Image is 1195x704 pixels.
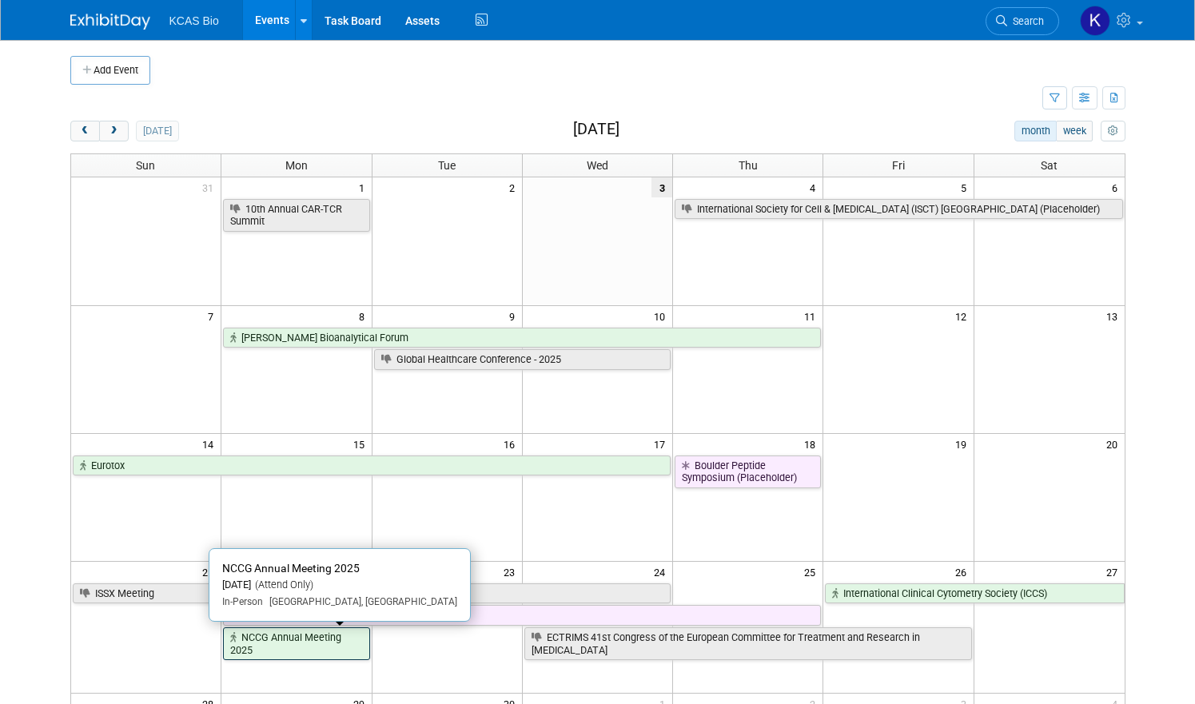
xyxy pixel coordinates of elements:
button: week [1056,121,1093,141]
span: 10 [652,306,672,326]
span: 4 [808,177,823,197]
span: 5 [959,177,974,197]
span: NCCG Annual Meeting 2025 [222,562,360,575]
h2: [DATE] [573,121,619,138]
button: month [1014,121,1057,141]
span: Wed [587,159,608,172]
a: Boulder Peptide Symposium (Placeholder) [675,455,821,488]
span: 12 [954,306,974,326]
span: 27 [1105,562,1125,582]
a: 10th Annual CAR-TCR Summit [223,199,369,232]
span: 11 [803,306,823,326]
a: ISSX Meeting [73,583,671,604]
span: 6 [1110,177,1125,197]
span: 8 [357,306,372,326]
span: In-Person [222,596,263,607]
span: 25 [803,562,823,582]
span: (Attend Only) [251,579,313,591]
i: Personalize Calendar [1108,126,1118,137]
span: 16 [502,434,522,454]
div: [DATE] [222,579,457,592]
button: next [99,121,129,141]
span: Sun [136,159,155,172]
a: [PERSON_NAME] Bioanalytical Forum [223,328,821,348]
a: Eurotox [73,455,671,476]
span: 15 [352,434,372,454]
span: Fri [892,159,905,172]
span: [GEOGRAPHIC_DATA], [GEOGRAPHIC_DATA] [263,596,457,607]
span: 24 [652,562,672,582]
span: 13 [1105,306,1125,326]
button: prev [70,121,100,141]
span: Thu [739,159,758,172]
span: 21 [201,562,221,582]
span: 31 [201,177,221,197]
a: Search [986,7,1059,35]
a: BioTech Week [GEOGRAPHIC_DATA] [223,605,821,626]
span: 26 [954,562,974,582]
span: 2 [508,177,522,197]
span: 1 [357,177,372,197]
a: Global Healthcare Conference - 2025 [374,349,671,370]
button: myCustomButton [1101,121,1125,141]
a: International Society for Cell & [MEDICAL_DATA] (ISCT) [GEOGRAPHIC_DATA] (Placeholder) [675,199,1122,220]
span: 7 [206,306,221,326]
a: International Clinical Cytometry Society (ICCS) [825,583,1124,604]
img: Karla Moncada [1080,6,1110,36]
span: 18 [803,434,823,454]
a: ECTRIMS 41st Congress of the European Committee for Treatment and Research in [MEDICAL_DATA] [524,627,972,660]
img: ExhibitDay [70,14,150,30]
span: 23 [502,562,522,582]
span: 14 [201,434,221,454]
span: 17 [652,434,672,454]
span: KCAS Bio [169,14,219,27]
span: Sat [1041,159,1058,172]
span: 3 [651,177,672,197]
span: 20 [1105,434,1125,454]
span: 9 [508,306,522,326]
span: 19 [954,434,974,454]
span: Mon [285,159,308,172]
button: [DATE] [136,121,178,141]
a: NCCG Annual Meeting 2025 [223,627,369,660]
span: Search [1007,15,1044,27]
span: Tue [438,159,456,172]
button: Add Event [70,56,150,85]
